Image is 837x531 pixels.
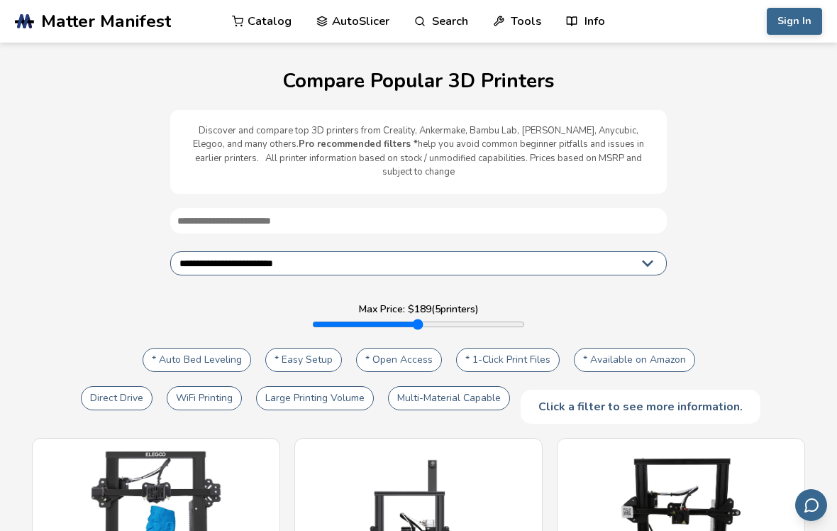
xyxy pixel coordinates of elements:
[256,386,374,410] button: Large Printing Volume
[265,348,342,372] button: * Easy Setup
[41,11,171,31] span: Matter Manifest
[14,70,823,92] h1: Compare Popular 3D Printers
[299,138,418,150] b: Pro recommended filters *
[143,348,251,372] button: * Auto Bed Leveling
[356,348,442,372] button: * Open Access
[521,390,760,424] div: Click a filter to see more information.
[795,489,827,521] button: Send feedback via email
[574,348,695,372] button: * Available on Amazon
[767,8,822,35] button: Sign In
[184,124,653,180] p: Discover and compare top 3D printers from Creality, Ankermake, Bambu Lab, [PERSON_NAME], Anycubic...
[81,386,153,410] button: Direct Drive
[388,386,510,410] button: Multi-Material Capable
[167,386,242,410] button: WiFi Printing
[359,304,479,315] label: Max Price: $ 189 ( 5 printers)
[456,348,560,372] button: * 1-Click Print Files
